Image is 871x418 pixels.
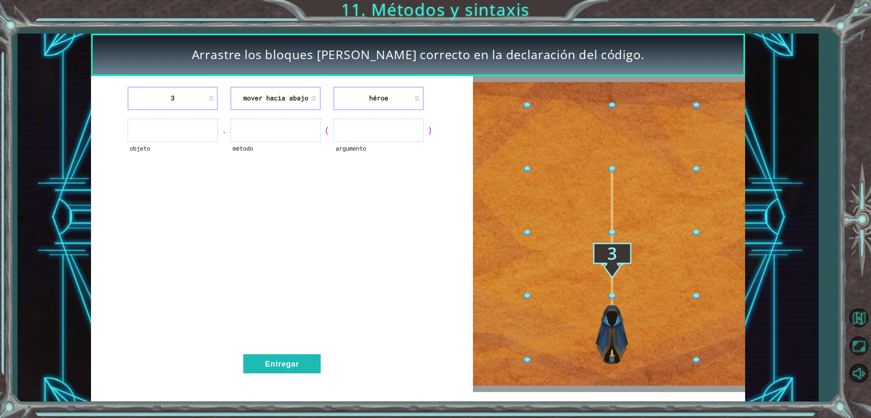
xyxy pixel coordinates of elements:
font: Entregar [265,360,299,368]
font: objeto [130,144,150,152]
font: 3 [171,94,175,102]
img: Arte interactivo [473,82,745,386]
font: ) [427,125,433,135]
font: héroe [369,94,388,102]
button: Maximizar el navegador [846,334,871,358]
button: Volver al mapa [846,306,871,330]
font: mover hacia abajo [243,94,308,102]
button: Entregar [243,354,321,373]
a: Volver al mapa [846,304,871,333]
font: ( [324,125,330,135]
font: método [233,144,253,152]
font: Arrastre los bloques [PERSON_NAME] correcto en la declaración del código. [192,46,645,63]
button: Silenciar [846,361,871,386]
font: argumento [336,144,366,152]
font: . [222,125,227,135]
